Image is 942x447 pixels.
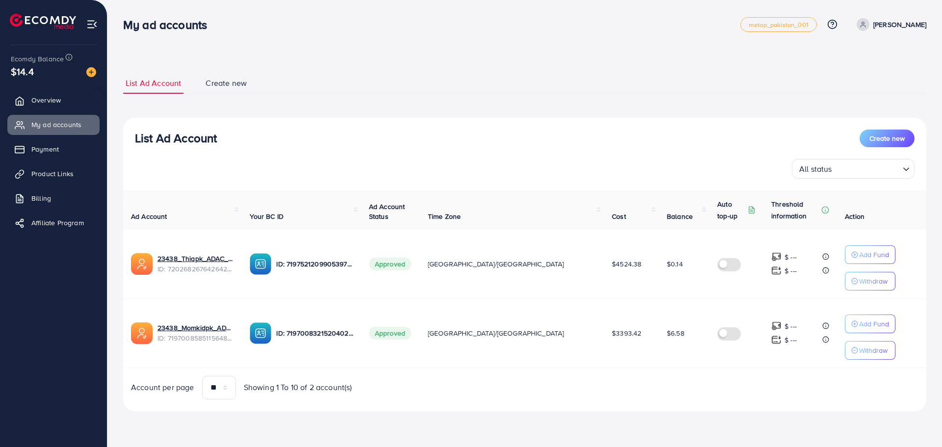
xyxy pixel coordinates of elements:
span: Account per page [131,382,194,393]
h3: List Ad Account [135,131,217,145]
span: ID: 7202682676426424321 [157,264,234,274]
p: ID: 7197521209905397762 [276,258,353,270]
a: My ad accounts [7,115,100,134]
p: $ --- [785,251,797,263]
span: $14.4 [11,64,34,79]
span: $6.58 [667,328,684,338]
span: Ad Account Status [369,202,405,221]
div: <span class='underline'>23438_Thiapk_ADAC_1677011044986</span></br>7202682676426424321 [157,254,234,274]
iframe: Chat [900,403,935,440]
img: top-up amount [771,265,782,276]
span: Ad Account [131,211,167,221]
span: Product Links [31,169,74,179]
p: ID: 7197008321520402434 [276,327,353,339]
span: [GEOGRAPHIC_DATA]/[GEOGRAPHIC_DATA] [428,259,564,269]
p: Add Fund [859,318,889,330]
span: My ad accounts [31,120,81,130]
span: ID: 7197008585115648001 [157,333,234,343]
p: Threshold information [771,198,819,222]
button: Add Fund [845,245,895,264]
img: ic-ba-acc.ded83a64.svg [250,253,271,275]
p: $ --- [785,265,797,277]
a: 23438_Momkidpk_ADAC_1675684161705 [157,323,234,333]
div: <span class='underline'>23438_Momkidpk_ADAC_1675684161705</span></br>7197008585115648001 [157,323,234,343]
span: Approved [369,327,411,340]
img: menu [86,19,98,30]
span: Create new [206,78,247,89]
span: All status [797,162,834,176]
span: Your BC ID [250,211,284,221]
span: Time Zone [428,211,461,221]
a: metap_pakistan_001 [740,17,817,32]
a: Affiliate Program [7,213,100,233]
span: Overview [31,95,61,105]
p: [PERSON_NAME] [873,19,926,30]
span: $4524.38 [612,259,641,269]
p: Withdraw [859,275,888,287]
button: Withdraw [845,272,895,290]
a: Payment [7,139,100,159]
span: Balance [667,211,693,221]
a: [PERSON_NAME] [853,18,926,31]
span: List Ad Account [126,78,181,89]
a: Overview [7,90,100,110]
p: Withdraw [859,344,888,356]
a: Billing [7,188,100,208]
span: Ecomdy Balance [11,54,64,64]
span: Create new [869,133,905,143]
img: top-up amount [771,321,782,331]
p: $ --- [785,334,797,346]
img: top-up amount [771,335,782,345]
img: ic-ads-acc.e4c84228.svg [131,322,153,344]
span: Approved [369,258,411,270]
span: Cost [612,211,626,221]
input: Search for option [835,160,899,176]
button: Create new [860,130,915,147]
h3: My ad accounts [123,18,215,32]
span: Action [845,211,864,221]
span: Billing [31,193,51,203]
span: Payment [31,144,59,154]
a: 23438_Thiapk_ADAC_1677011044986 [157,254,234,263]
p: Add Fund [859,249,889,261]
a: Product Links [7,164,100,184]
span: [GEOGRAPHIC_DATA]/[GEOGRAPHIC_DATA] [428,328,564,338]
span: metap_pakistan_001 [749,22,809,28]
div: Search for option [792,159,915,179]
span: $0.14 [667,259,683,269]
p: $ --- [785,320,797,332]
img: ic-ba-acc.ded83a64.svg [250,322,271,344]
img: logo [10,14,76,29]
button: Withdraw [845,341,895,360]
span: Affiliate Program [31,218,84,228]
button: Add Fund [845,315,895,333]
span: Showing 1 To 10 of 2 account(s) [244,382,352,393]
img: ic-ads-acc.e4c84228.svg [131,253,153,275]
img: top-up amount [771,252,782,262]
span: $3393.42 [612,328,641,338]
p: Auto top-up [717,198,746,222]
img: image [86,67,96,77]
